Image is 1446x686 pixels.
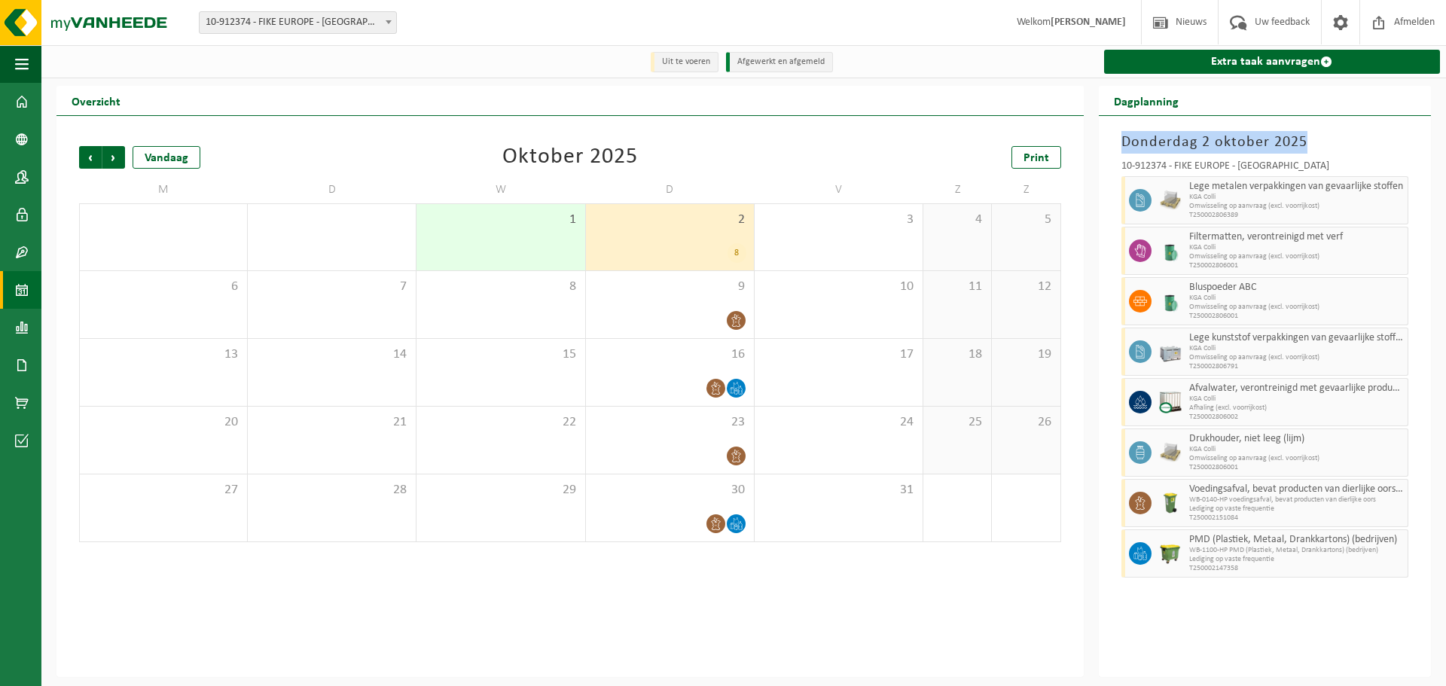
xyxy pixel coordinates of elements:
td: V [755,176,923,203]
li: Afgewerkt en afgemeld [726,52,833,72]
div: 8 [728,243,746,263]
span: T250002806791 [1189,362,1404,371]
span: 1 [424,212,577,228]
span: Voedingsafval, bevat producten van dierlijke oorsprong, onverpakt, categorie 3 [1189,483,1404,495]
span: Omwisseling op aanvraag (excl. voorrijkost) [1189,202,1404,211]
span: 16 [593,346,746,363]
span: Bluspoeder ABC [1189,282,1404,294]
img: WB-1100-HPE-GN-50 [1159,542,1182,565]
img: PB-LB-0680-HPE-GY-11 [1159,340,1182,363]
span: Drukhouder, niet leeg (lijm) [1189,433,1404,445]
span: 27 [87,482,239,498]
span: Filtermatten, verontreinigd met verf [1189,231,1404,243]
span: 18 [931,346,984,363]
span: T250002806002 [1189,413,1404,422]
a: Extra taak aanvragen [1104,50,1440,74]
span: KGA Colli [1189,395,1404,404]
div: Oktober 2025 [502,146,638,169]
div: Vandaag [133,146,200,169]
a: Print [1011,146,1061,169]
img: WB-0140-HPE-GN-50 [1159,492,1182,514]
img: LP-PA-00000-WDN-11 [1159,441,1182,464]
span: 10 [762,279,915,295]
span: 20 [87,414,239,431]
span: KGA Colli [1189,445,1404,454]
span: 7 [255,279,408,295]
td: W [416,176,585,203]
span: Print [1023,152,1049,164]
span: KGA Colli [1189,243,1404,252]
span: Lege metalen verpakkingen van gevaarlijke stoffen [1189,181,1404,193]
span: 17 [762,346,915,363]
img: PB-OT-0200-MET-00-02 [1159,239,1182,262]
li: Uit te voeren [651,52,718,72]
h2: Overzicht [56,86,136,115]
td: D [248,176,416,203]
span: Omwisseling op aanvraag (excl. voorrijkost) [1189,454,1404,463]
span: 2 [593,212,746,228]
span: Afhaling (excl. voorrijkost) [1189,404,1404,413]
span: 14 [255,346,408,363]
h2: Dagplanning [1099,86,1194,115]
td: M [79,176,248,203]
span: T250002806001 [1189,261,1404,270]
img: LP-PA-00000-WDN-11 [1159,189,1182,212]
span: Lediging op vaste frequentie [1189,555,1404,564]
span: WB-0140-HP voedingsafval, bevat producten van dierlijke oors [1189,495,1404,505]
span: 11 [931,279,984,295]
span: Omwisseling op aanvraag (excl. voorrijkost) [1189,252,1404,261]
span: Volgende [102,146,125,169]
span: T250002806389 [1189,211,1404,220]
span: 25 [931,414,984,431]
span: WB-1100-HP PMD (Plastiek, Metaal, Drankkartons) (bedrijven) [1189,546,1404,555]
span: 13 [87,346,239,363]
span: 19 [999,346,1052,363]
strong: [PERSON_NAME] [1051,17,1126,28]
span: 21 [255,414,408,431]
td: Z [992,176,1060,203]
span: KGA Colli [1189,193,1404,202]
span: 15 [424,346,577,363]
td: Z [923,176,992,203]
span: T250002147358 [1189,564,1404,573]
span: 30 [593,482,746,498]
span: 12 [999,279,1052,295]
span: T250002806001 [1189,312,1404,321]
div: 10-912374 - FIKE EUROPE - [GEOGRAPHIC_DATA] [1121,161,1408,176]
span: 29 [424,482,577,498]
span: Omwisseling op aanvraag (excl. voorrijkost) [1189,353,1404,362]
span: 4 [931,212,984,228]
span: T250002151084 [1189,514,1404,523]
span: 22 [424,414,577,431]
span: 10-912374 - FIKE EUROPE - HERENTALS [199,11,397,34]
span: 8 [424,279,577,295]
span: 6 [87,279,239,295]
span: Lege kunststof verpakkingen van gevaarlijke stoffen [1189,332,1404,344]
h3: Donderdag 2 oktober 2025 [1121,131,1408,154]
span: Omwisseling op aanvraag (excl. voorrijkost) [1189,303,1404,312]
span: 23 [593,414,746,431]
td: D [586,176,755,203]
img: PB-IC-CU [1159,391,1182,413]
span: 31 [762,482,915,498]
img: PB-OT-0200-MET-00-02 [1159,290,1182,313]
span: 9 [593,279,746,295]
span: Vorige [79,146,102,169]
span: 5 [999,212,1052,228]
span: PMD (Plastiek, Metaal, Drankkartons) (bedrijven) [1189,534,1404,546]
span: KGA Colli [1189,294,1404,303]
span: KGA Colli [1189,344,1404,353]
span: 3 [762,212,915,228]
span: 26 [999,414,1052,431]
span: Afvalwater, verontreinigd met gevaarlijke producten [1189,383,1404,395]
span: Lediging op vaste frequentie [1189,505,1404,514]
span: 24 [762,414,915,431]
span: T250002806001 [1189,463,1404,472]
span: 10-912374 - FIKE EUROPE - HERENTALS [200,12,396,33]
span: 28 [255,482,408,498]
